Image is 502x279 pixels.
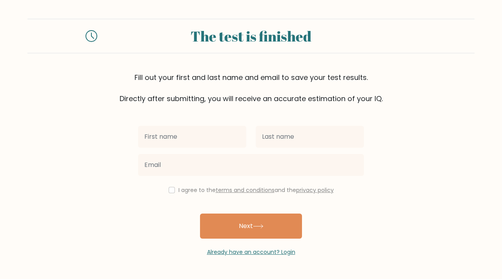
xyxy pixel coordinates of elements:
[256,126,364,148] input: Last name
[296,186,334,194] a: privacy policy
[216,186,275,194] a: terms and conditions
[138,154,364,176] input: Email
[207,248,295,256] a: Already have an account? Login
[107,25,395,47] div: The test is finished
[178,186,334,194] label: I agree to the and the
[27,72,475,104] div: Fill out your first and last name and email to save your test results. Directly after submitting,...
[138,126,246,148] input: First name
[200,214,302,239] button: Next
